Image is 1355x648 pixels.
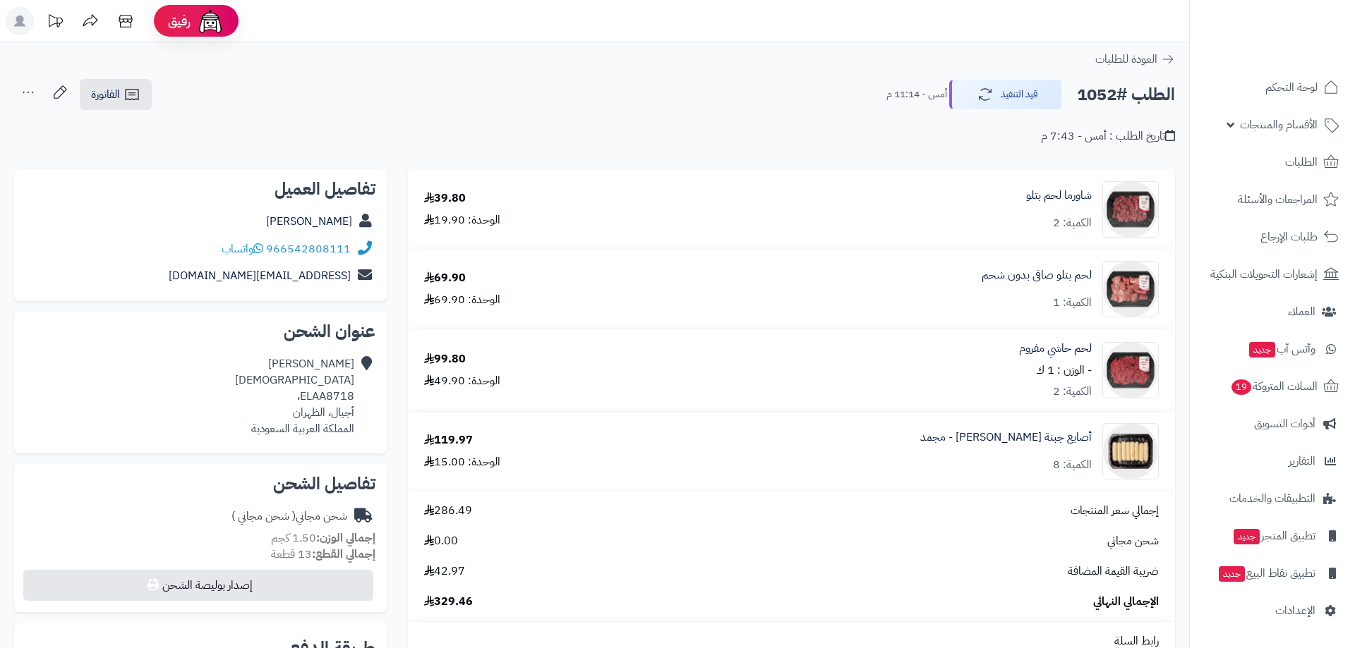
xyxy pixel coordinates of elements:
[231,508,347,525] div: شحن مجاني
[1249,342,1275,357] span: جديد
[168,13,191,30] span: رفيق
[1198,556,1347,590] a: تطبيق نقاط البيعجديد
[424,432,473,448] div: 119.97
[1198,369,1347,403] a: السلات المتروكة19
[424,594,473,610] span: 329.46
[1259,32,1342,62] img: logo-2.png
[424,270,466,286] div: 69.90
[1260,227,1318,247] span: طلبات الإرجاع
[1198,407,1347,441] a: أدوات التسويق
[1103,423,1158,479] img: 895_68665784a49e9_9c9b91aa-90x90.png
[424,292,500,308] div: الوحدة: 69.90
[949,80,1062,109] button: قيد التنفيذ
[1231,379,1252,396] span: 19
[266,240,351,257] a: 966542808111
[886,87,947,102] small: أمس - 11:14 م
[1053,295,1092,311] div: الكمية: 1
[1232,526,1315,546] span: تطبيق المتجر
[271,530,375,546] small: 1.50 كجم
[424,503,472,519] span: 286.49
[1198,519,1347,553] a: تطبيق المتجرجديد
[1289,451,1315,471] span: التقارير
[1077,80,1175,109] h2: الطلب #1052
[1198,183,1347,216] a: المراجعات والأسئلة
[982,267,1092,283] a: لحم بتلو صافى بدون شحم
[424,212,500,228] div: الوحدة: 19.90
[1093,594,1159,610] span: الإجمالي النهائي
[1036,362,1092,379] small: - الوزن : 1 ك
[1254,414,1315,434] span: أدوات التسويق
[23,570,373,601] button: إصدار بوليصة الشحن
[1041,128,1175,145] div: تاريخ الطلب : أمس - 7:43 م
[1238,190,1318,209] span: المراجعات والأسئلة
[91,86,120,103] span: الفاتورة
[1265,78,1318,97] span: لوحة التحكم
[1198,482,1347,515] a: التطبيقات والخدمات
[1198,295,1347,329] a: العملاء
[235,356,354,436] div: [PERSON_NAME] [DEMOGRAPHIC_DATA] ELAA8718، أجيال، الظهران المملكة العربية السعودية
[1103,261,1158,317] img: 579_68665707b36ef_c58df133-90x90.png
[424,563,465,580] span: 42.97
[1275,601,1315,621] span: الإعدادات
[25,181,375,197] h2: تفاصيل العميل
[1103,181,1158,238] img: 577_68665706d2d3a_2f25319b-90x90.png
[1198,444,1347,478] a: التقارير
[1285,152,1318,172] span: الطلبات
[1026,188,1092,204] a: شاورما لحم بتلو
[312,546,375,563] strong: إجمالي القطع:
[231,508,296,525] span: ( شحن مجاني )
[1210,264,1318,284] span: إشعارات التحويلات البنكية
[1219,566,1245,582] span: جديد
[1198,145,1347,179] a: الطلبات
[222,240,263,257] a: واتساب
[1240,115,1318,135] span: الأقسام والمنتجات
[266,213,352,230] a: [PERSON_NAME]
[1288,302,1315,322] span: العملاء
[1095,51,1157,68] span: العودة للطلبات
[1248,339,1315,359] span: وآتس آب
[25,323,375,340] h2: عنوان الشحن
[424,533,458,549] span: 0.00
[1198,220,1347,254] a: طلبات الإرجاع
[1217,563,1315,583] span: تطبيق نقاط البيع
[1198,594,1347,628] a: الإعدادات
[25,475,375,492] h2: تفاصيل الشحن
[424,190,466,207] div: 39.80
[1019,341,1092,357] a: لحم حاشي مفروم
[1053,384,1092,400] div: الكمية: 2
[271,546,375,563] small: 13 قطعة
[80,79,152,110] a: الفاتورة
[1229,489,1315,508] span: التطبيقات والخدمات
[1230,377,1318,396] span: السلات المتروكة
[1198,257,1347,291] a: إشعارات التحويلات البنكية
[1053,215,1092,231] div: الكمية: 2
[1234,529,1260,544] span: جديد
[1198,332,1347,366] a: وآتس آبجديد
[1071,503,1159,519] span: إجمالي سعر المنتجات
[1103,342,1158,398] img: 652_6866571a08b87_1c6c887c-90x90.png
[196,7,224,35] img: ai-face.png
[1068,563,1159,580] span: ضريبة القيمة المضافة
[1198,71,1347,104] a: لوحة التحكم
[424,454,500,470] div: الوحدة: 15.00
[37,7,73,39] a: تحديثات المنصة
[424,373,500,389] div: الوحدة: 49.90
[1107,533,1159,549] span: شحن مجاني
[1095,51,1175,68] a: العودة للطلبات
[920,429,1092,446] a: أصابع جبنة [PERSON_NAME] - مجمد
[424,351,466,367] div: 99.80
[316,530,375,546] strong: إجمالي الوزن:
[1053,457,1092,473] div: الكمية: 8
[169,267,351,284] a: [EMAIL_ADDRESS][DOMAIN_NAME]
